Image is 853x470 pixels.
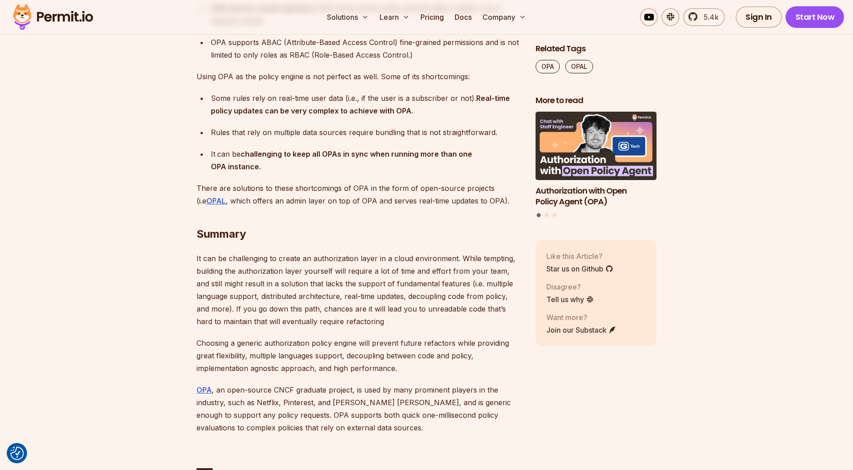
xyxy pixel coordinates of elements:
[211,126,521,139] p: Rules that rely on multiple data sources require bundling that is not straightforward.
[536,95,657,106] h2: More to read
[546,263,613,274] a: Star us on Github
[211,94,510,115] strong: Real-time policy updates can be very complex to achieve with OPA
[211,148,521,173] p: It can be
[536,43,657,54] h2: Related Tags
[206,196,226,205] a: OPAL
[698,12,719,23] span: 5.4k
[536,112,657,208] a: Authorization with Open Policy Agent (OPA)Authorization with Open Policy Agent (OPA)
[10,447,24,460] img: Revisit consent button
[10,447,24,460] button: Consent Preferences
[536,185,657,208] h3: Authorization with Open Policy Agent (OPA)
[451,8,475,26] a: Docs
[479,8,530,26] button: Company
[536,112,657,180] img: Authorization with Open Policy Agent (OPA)
[553,213,556,217] button: Go to slide 3
[323,8,372,26] button: Solutions
[537,213,541,217] button: Go to slide 1
[546,281,594,292] p: Disagree?
[417,8,447,26] a: Pricing
[546,325,616,335] a: Join our Substack
[786,6,844,28] a: Start Now
[565,60,593,73] a: OPAL
[736,6,782,28] a: Sign In
[683,8,725,26] a: 5.4k
[545,213,549,217] button: Go to slide 2
[197,385,212,394] a: OPA
[536,112,657,208] li: 1 of 3
[546,312,616,323] p: Want more?
[197,191,521,241] h2: Summary
[546,251,613,262] p: Like this Article?
[197,337,521,375] p: Choosing a generic authorization policy engine will prevent future refactors while providing grea...
[197,252,521,328] p: It can be challenging to create an authorization layer in a cloud environment. While tempting, bu...
[197,70,521,83] p: Using OPA as the policy engine is not perfect as well. Some of its shortcomings:
[9,2,97,32] img: Permit logo
[546,294,594,305] a: Tell us why
[197,182,521,207] p: There are solutions to these shortcomings of OPA in the form of open-source projects (i.e , which...
[536,60,560,73] a: OPA
[197,384,521,434] p: , an open-source CNCF graduate project, is used by many prominent players in the industry, such a...
[376,8,413,26] button: Learn
[211,92,521,117] p: Some rules rely on real-time user data (i.e., if the user is a subscriber or not). .
[211,149,472,171] strong: challenging to keep all OPAs in sync when running more than one OPA instance.
[536,112,657,218] div: Posts
[211,36,521,61] p: OPA supports ABAC (Attribute-Based Access Control) fine-grained permissions and is not limited to...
